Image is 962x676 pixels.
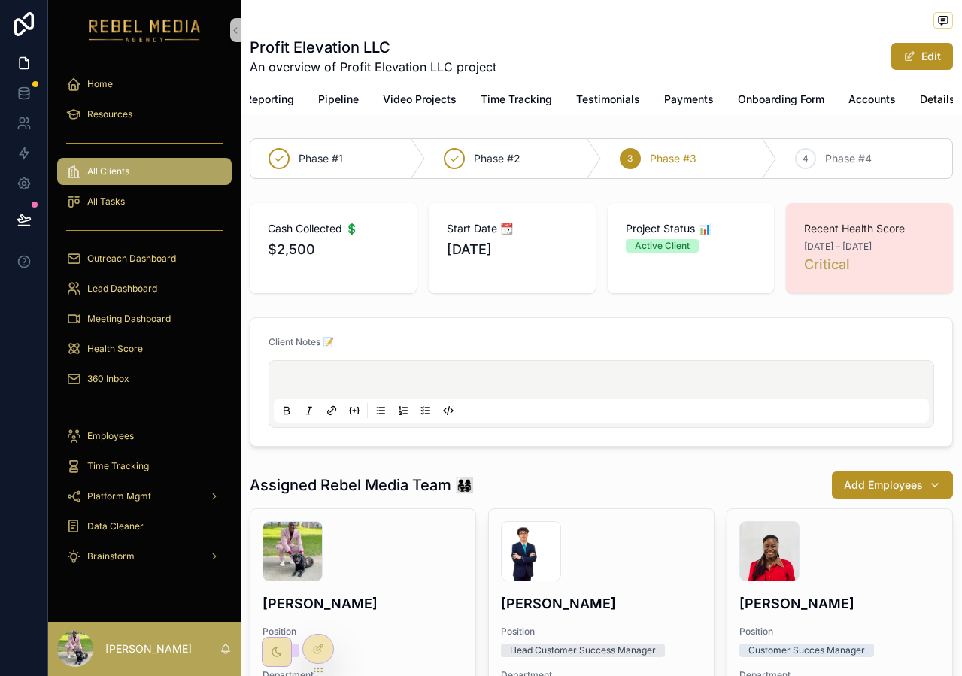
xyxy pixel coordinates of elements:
[739,626,940,638] span: Position
[87,313,171,325] span: Meeting Dashboard
[245,86,294,116] a: Reporting
[501,593,702,614] h4: [PERSON_NAME]
[832,471,953,499] button: Add Employees
[447,239,578,260] span: [DATE]
[920,92,955,107] span: Details
[481,86,552,116] a: Time Tracking
[57,423,232,450] a: Employees
[501,626,702,638] span: Position
[57,543,232,570] a: Brainstorm
[383,86,457,116] a: Video Projects
[576,86,640,116] a: Testimonials
[738,86,824,116] a: Onboarding Form
[57,483,232,510] a: Platform Mgmt
[57,365,232,393] a: 360 Inbox
[474,151,520,166] span: Phase #2
[825,151,872,166] span: Phase #4
[318,92,359,107] span: Pipeline
[664,86,714,116] a: Payments
[891,43,953,70] button: Edit
[920,86,955,116] a: Details
[245,92,294,107] span: Reporting
[318,86,359,116] a: Pipeline
[268,221,399,236] span: Cash Collected 💲
[87,460,149,472] span: Time Tracking
[57,275,232,302] a: Lead Dashboard
[803,153,809,165] span: 4
[804,221,935,236] span: Recent Health Score
[48,60,241,590] div: scrollable content
[650,151,696,166] span: Phase #3
[89,18,201,42] img: App logo
[57,453,232,480] a: Time Tracking
[57,101,232,128] a: Resources
[269,336,334,347] span: Client Notes 📝
[57,188,232,215] a: All Tasks
[57,305,232,332] a: Meeting Dashboard
[263,626,463,638] span: Position
[250,58,496,76] span: An overview of Profit Elevation LLC project
[87,253,176,265] span: Outreach Dashboard
[57,158,232,185] a: All Clients
[268,239,399,260] span: $2,500
[250,474,474,496] h1: Assigned Rebel Media Team 👨‍👩‍👧‍👦
[844,477,923,493] span: Add Employees
[263,593,463,614] h4: [PERSON_NAME]
[383,92,457,107] span: Video Projects
[627,153,633,165] span: 3
[739,593,940,614] h4: [PERSON_NAME]
[105,641,192,656] p: [PERSON_NAME]
[848,92,896,107] span: Accounts
[481,92,552,107] span: Time Tracking
[848,86,896,116] a: Accounts
[57,245,232,272] a: Outreach Dashboard
[447,221,578,236] span: Start Date 📆
[87,108,132,120] span: Resources
[510,644,656,657] div: Head Customer Success Manager
[576,92,640,107] span: Testimonials
[87,343,143,355] span: Health Score
[87,550,135,562] span: Brainstorm
[87,283,157,295] span: Lead Dashboard
[57,513,232,540] a: Data Cleaner
[57,71,232,98] a: Home
[87,373,129,385] span: 360 Inbox
[57,335,232,362] a: Health Score
[804,254,850,275] a: Critical
[748,644,865,657] div: Customer Succes Manager
[87,165,129,177] span: All Clients
[299,151,343,166] span: Phase #1
[738,92,824,107] span: Onboarding Form
[664,92,714,107] span: Payments
[804,241,872,253] span: [DATE] – [DATE]
[87,520,144,532] span: Data Cleaner
[87,196,125,208] span: All Tasks
[250,37,496,58] h1: Profit Elevation LLC
[635,239,690,253] div: Active Client
[87,78,113,90] span: Home
[626,221,757,236] span: Project Status 📊
[87,430,134,442] span: Employees
[87,490,151,502] span: Platform Mgmt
